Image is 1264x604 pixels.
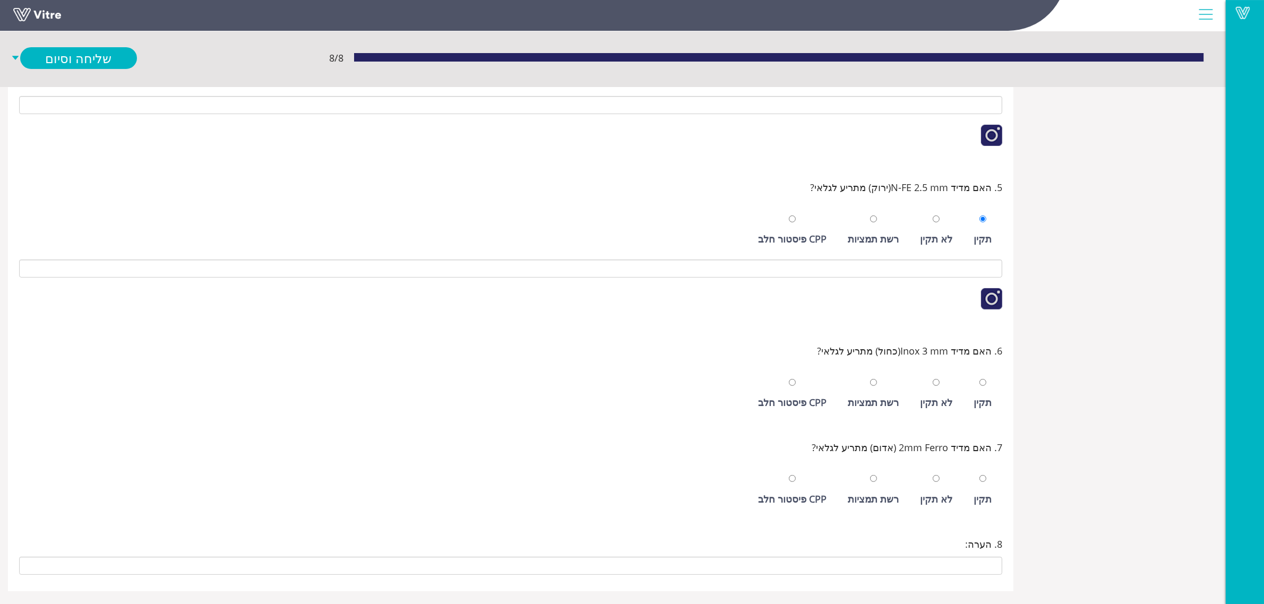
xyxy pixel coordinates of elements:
[817,343,1002,358] span: 6. האם מדיד Inox 3 mm(כחול) מתריע לגלאי?
[758,395,827,410] div: CPP פיסטור חלב
[848,395,899,410] div: רשת תמציות
[20,47,137,69] a: שליחה וסיום
[758,491,827,506] div: CPP פיסטור חלב
[329,50,343,65] span: 8 / 8
[974,231,992,246] div: תקין
[848,491,899,506] div: רשת תמציות
[11,47,20,69] span: caret-down
[920,231,952,246] div: לא תקין
[812,440,1002,455] span: 7. האם מדיד 2mm Ferro (אדום) מתריע לגלאי?
[920,395,952,410] div: לא תקין
[810,180,1002,195] span: 5. האם מדיד N-FE 2.5 mm(ירוק) מתריע לגלאי?
[848,231,899,246] div: רשת תמציות
[965,537,1002,551] span: 8. הערה:
[974,491,992,506] div: תקין
[974,395,992,410] div: תקין
[758,231,827,246] div: CPP פיסטור חלב
[920,491,952,506] div: לא תקין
